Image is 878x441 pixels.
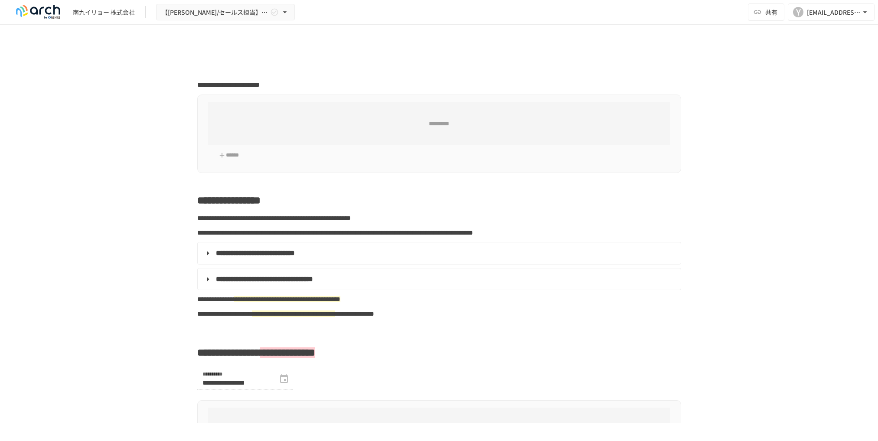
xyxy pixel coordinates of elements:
[807,7,861,18] div: [EMAIL_ADDRESS][DOMAIN_NAME]
[748,3,784,21] button: 共有
[10,5,66,19] img: logo-default@2x-9cf2c760.svg
[156,4,295,21] button: 【[PERSON_NAME]/セールス担当】南九イリョー株式会社様_初期設定サポート
[793,7,803,17] div: Y
[788,3,875,21] button: Y[EMAIL_ADDRESS][DOMAIN_NAME]
[162,7,268,18] span: 【[PERSON_NAME]/セールス担当】南九イリョー株式会社様_初期設定サポート
[73,8,135,17] div: 南九イリョー 株式会社
[765,7,777,17] span: 共有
